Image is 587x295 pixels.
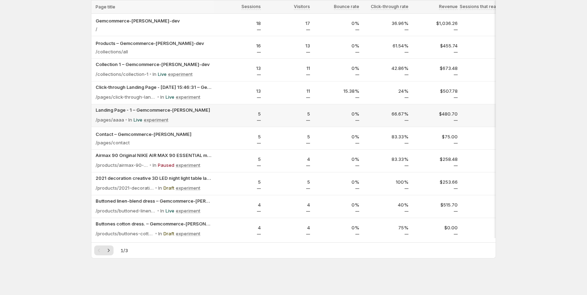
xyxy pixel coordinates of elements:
p: experiment [176,207,200,214]
p: 5 [265,133,310,140]
button: Collection 1 – Gemcommerce-[PERSON_NAME]-dev [96,61,212,68]
p: 15.38% [314,87,359,94]
p: $480.70 [413,110,458,117]
p: Draft [163,184,174,191]
p: 17 [265,20,310,27]
p: In [160,207,164,214]
p: 13 [265,42,310,49]
p: 0% [314,42,359,49]
p: 83.33% [363,156,408,163]
p: 100% [363,178,408,185]
p: In [153,162,156,169]
p: 4 [265,156,310,163]
span: Revenue [439,4,458,9]
span: Sessions that reached checkout [460,4,527,9]
nav: Pagination [94,245,114,255]
p: 0% [314,20,359,27]
p: 16 [216,42,261,49]
span: 1 / 3 [121,247,128,254]
p: / [96,26,97,33]
p: 4 [462,178,529,185]
p: $75.00 [413,133,458,140]
p: Paused [158,162,174,169]
span: Sessions [241,4,261,9]
p: 10 [462,20,529,27]
p: In [128,116,132,123]
p: /pages/aaaa [96,116,124,123]
p: 5 [265,178,310,185]
p: experiment [176,162,200,169]
button: Landing Page - 1 – Gemcommerce-[PERSON_NAME] [96,106,212,113]
p: 75% [363,224,408,231]
p: 5 [265,110,310,117]
p: $455.74 [413,42,458,49]
p: 0% [314,133,359,140]
button: Buttones cotton dress. – Gemcommerce-[PERSON_NAME] [96,220,212,227]
p: 3 [462,201,529,208]
p: 36.96% [363,20,408,27]
p: $258.48 [413,156,458,163]
p: experiment [144,116,168,123]
p: 4 [216,201,261,208]
span: Visitors [294,4,310,9]
span: Page title [96,4,115,10]
button: Contact – Gemcommerce-[PERSON_NAME] [96,131,212,138]
p: In [158,230,162,237]
p: $253.66 [413,178,458,185]
p: Click-through Landing Page - [DATE] 15:46:31 – Gemcommerce-[PERSON_NAME] [96,84,212,91]
p: Live [166,207,174,214]
p: 0% [314,110,359,117]
p: Live [158,71,167,78]
p: 5 [462,87,529,94]
p: 61.54% [363,42,408,49]
p: 40% [363,201,408,208]
p: 66.67% [363,110,408,117]
p: 11 [462,65,529,72]
p: experiment [176,93,200,100]
p: 11 [265,65,310,72]
p: 13 [216,65,261,72]
p: Live [166,93,174,100]
button: Next [104,245,114,255]
p: 4 [462,156,529,163]
p: In [158,184,162,191]
p: 0% [314,224,359,231]
p: 11 [265,87,310,94]
p: /products/2021-decoration-creative-3d-led-night-light-table-lamp-children-bedroom-child-gift-home [96,184,154,191]
p: /products/buttones-cotton-dress [96,230,154,237]
button: Airmax 90 Original NIKE AIR MAX 90 ESSENTIAL men's Running Shoes Sport – Gemcommerce-[PERSON_NAME... [96,152,212,159]
p: experiment [176,230,200,237]
p: /products/airmax-90-original-nike-air-max-90-essential-mens-running-shoes-sport-outdoor-sneakers-... [96,162,148,169]
p: 13 [216,87,261,94]
p: 4 [265,224,310,231]
p: $515.70 [413,201,458,208]
span: Bounce rate [334,4,359,9]
p: $1,036.26 [413,20,458,27]
p: Draft [163,230,174,237]
p: /collections/collection-1 [96,71,148,78]
p: 42.86% [363,65,408,72]
button: Products – Gemcommerce-[PERSON_NAME]-dev [96,40,212,47]
p: /pages/click-through-landing-page-aug-28-15-46-31 [96,93,156,100]
p: In [153,71,156,78]
button: 2021 decoration creative 3D LED night light table lamp children bedroo – Gemcommerce-[PERSON_NAME... [96,175,212,182]
p: $673.48 [413,65,458,72]
p: /products/buttoned-linen-blend-dress [96,207,156,214]
p: /collections/all [96,48,128,55]
p: 0% [314,65,359,72]
p: Live [134,116,142,123]
p: experiment [176,184,200,191]
button: Buttoned linen-blend dress – Gemcommerce-[PERSON_NAME]-dev [96,197,212,204]
p: 3 [462,110,529,117]
p: $0.00 [413,224,458,231]
p: 18 [216,20,261,27]
p: 5 [216,133,261,140]
p: 5 [216,156,261,163]
span: Click-through rate [371,4,408,9]
p: experiment [168,71,193,78]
